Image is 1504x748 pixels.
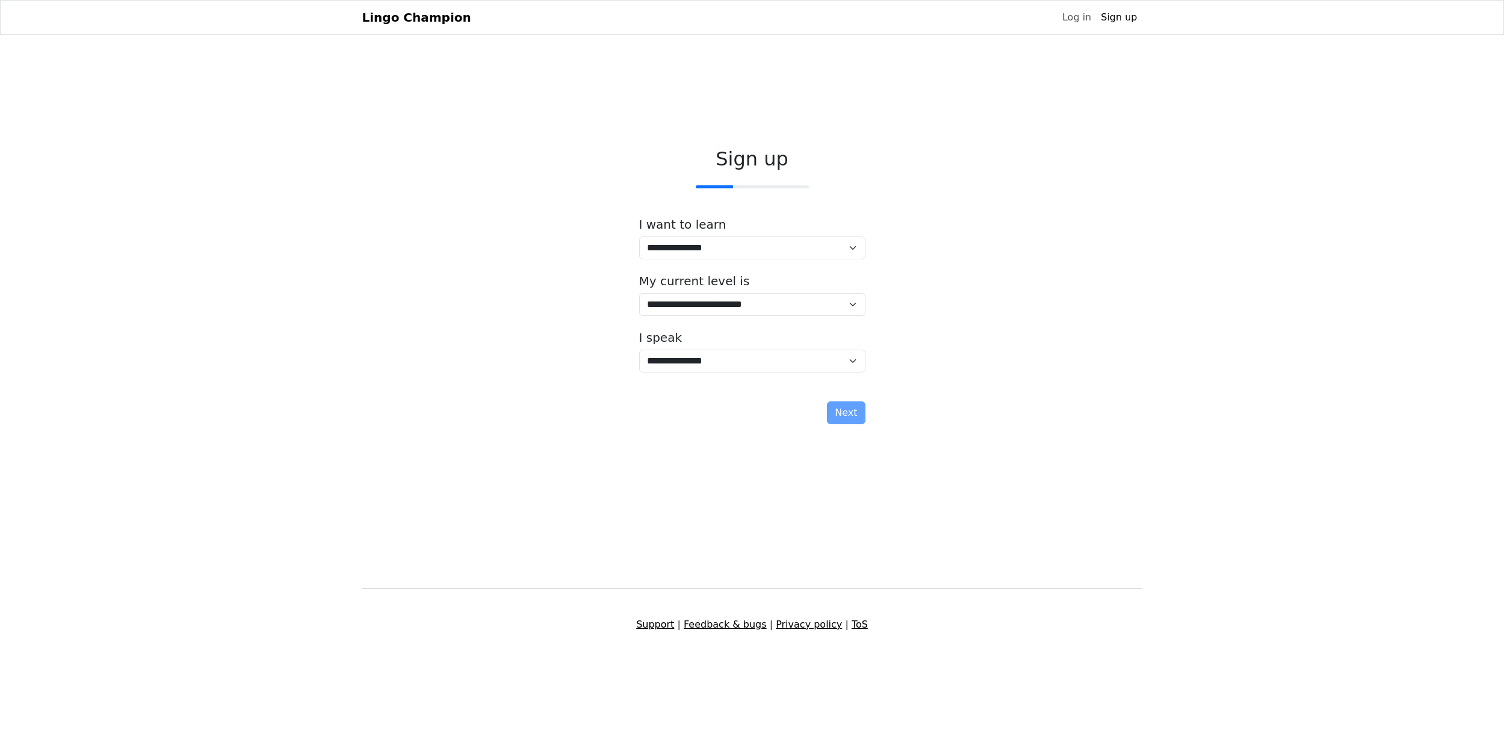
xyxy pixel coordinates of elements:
[362,5,471,29] a: Lingo Champion
[776,619,842,630] a: Privacy policy
[639,330,682,345] label: I speak
[355,617,1150,632] div: | | |
[636,619,674,630] a: Support
[684,619,767,630] a: Feedback & bugs
[852,619,868,630] a: ToS
[639,147,865,170] h2: Sign up
[1096,5,1142,29] a: Sign up
[639,217,726,232] label: I want to learn
[1057,5,1096,29] a: Log in
[639,274,750,288] label: My current level is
